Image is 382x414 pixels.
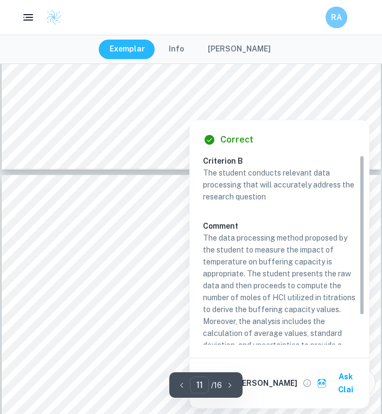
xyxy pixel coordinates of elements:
[234,377,297,389] h6: [PERSON_NAME]
[317,378,327,389] img: clai.svg
[330,11,343,23] h6: RA
[203,220,356,232] h6: Comment
[203,232,356,375] p: The data processing method proposed by the student to measure the impact of temperature on buffer...
[203,155,365,167] h6: Criterion B
[99,40,156,59] button: Exemplar
[315,367,365,399] button: Ask Clai
[326,7,347,28] button: RA
[211,379,222,391] p: / 16
[220,133,253,146] h6: Correct
[300,376,315,391] button: View full profile
[39,9,62,25] a: Clastify logo
[158,40,195,59] button: Info
[203,371,232,395] p: Written by
[203,167,356,203] p: The student conducts relevant data processing that will accurately address the research question
[46,9,62,25] img: Clastify logo
[197,40,282,59] button: [PERSON_NAME]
